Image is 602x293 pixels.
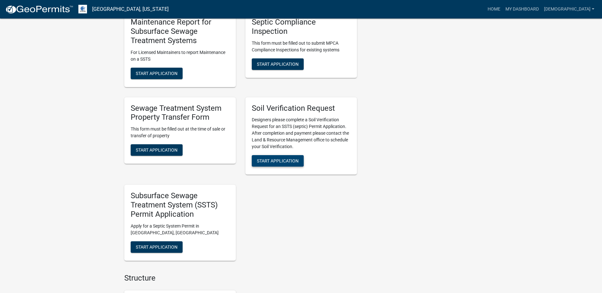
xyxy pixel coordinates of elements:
[503,3,541,15] a: My Dashboard
[257,61,299,66] span: Start Application
[541,3,597,15] a: [DEMOGRAPHIC_DATA]
[131,126,229,139] p: This form must be filled out at the time of sale or transfer of property
[252,104,351,113] h5: Soil Verification Request
[252,116,351,150] p: Designers please complete a Soil Verification Request for an SSTS (septic) Permit Application. Af...
[131,144,183,156] button: Start Application
[252,58,304,70] button: Start Application
[131,68,183,79] button: Start Application
[252,155,304,167] button: Start Application
[131,18,229,45] h5: Maintenance Report for Subsurface Sewage Treatment Systems
[136,244,178,249] span: Start Application
[252,18,351,36] h5: Septic Compliance Inspection
[131,104,229,122] h5: Sewage Treatment System Property Transfer Form
[131,191,229,219] h5: Subsurface Sewage Treatment System (SSTS) Permit Application
[131,49,229,63] p: For Licensed Maintainers to report Maintenance on a SSTS
[136,71,178,76] span: Start Application
[485,3,503,15] a: Home
[131,241,183,253] button: Start Application
[124,274,357,283] h4: Structure
[252,40,351,53] p: This form must be filled out to submit MPCA Compliance Inspections for existing systems
[257,158,299,163] span: Start Application
[131,223,229,236] p: Apply for a Septic System Permit in [GEOGRAPHIC_DATA], [GEOGRAPHIC_DATA]
[92,4,169,15] a: [GEOGRAPHIC_DATA], [US_STATE]
[136,147,178,153] span: Start Application
[78,5,87,13] img: Otter Tail County, Minnesota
